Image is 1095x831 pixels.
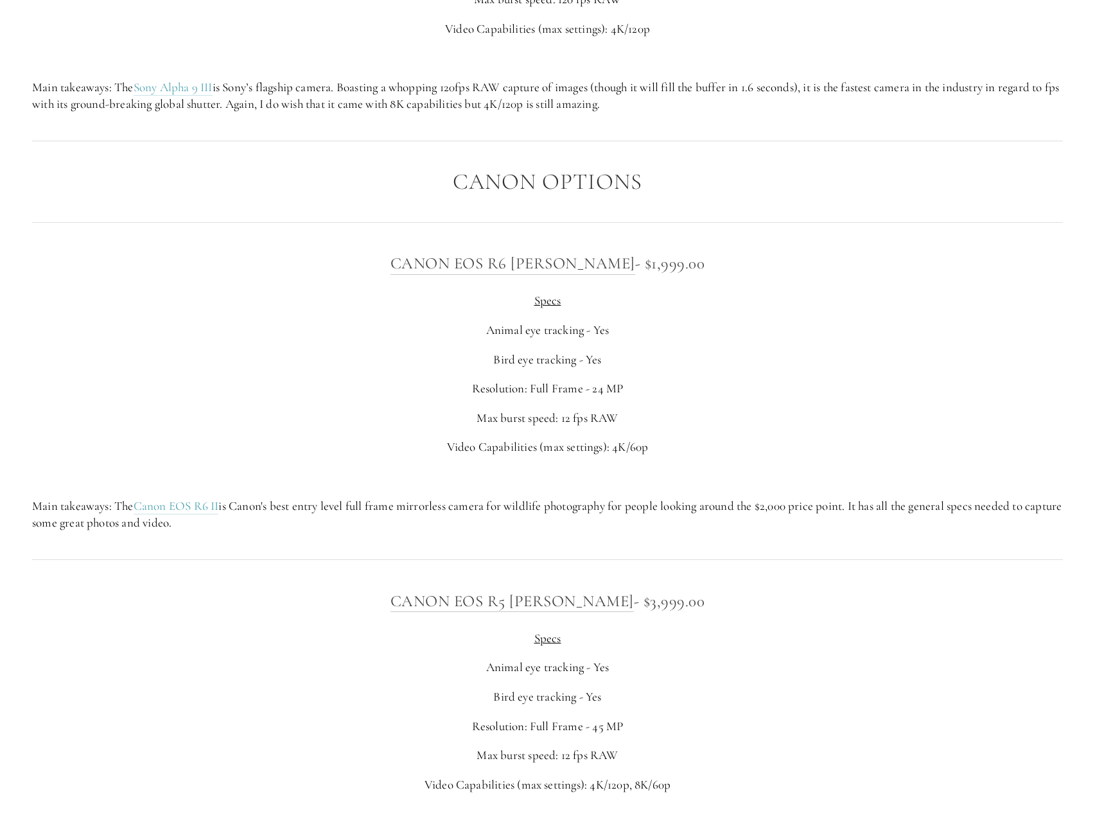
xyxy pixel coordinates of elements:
p: Animal eye tracking - Yes [32,659,1063,676]
p: Max burst speed: 12 fps RAW [32,410,1063,427]
p: Video Capabilities (max settings): 4K/60p [32,439,1063,456]
h2: Canon Options [32,170,1063,195]
a: Canon EOS R6 II [134,498,219,514]
a: Canon EOS R6 [PERSON_NAME] [390,254,635,274]
p: Animal eye tracking - Yes [32,322,1063,339]
a: Canon EOS R5 [PERSON_NAME] [390,591,634,612]
p: Max burst speed: 12 fps RAW [32,747,1063,764]
span: Specs [534,293,561,308]
p: Video Capabilities (max settings): 4K/120p [32,21,1063,38]
h3: - $1,999.00 [32,250,1063,276]
p: Main takeaways: The is Canon's best entry level full frame mirrorless camera for wildlife photogr... [32,498,1063,532]
p: Video Capabilities (max settings): 4K/120p, 8K/60p [32,776,1063,794]
p: Bird eye tracking - Yes [32,688,1063,706]
p: Main takeaways: The is Sony’s flagship camera. Boasting a whopping 120fps RAW capture of images (... [32,79,1063,113]
a: Sony Alpha 9 III [134,80,213,96]
p: Bird eye tracking - Yes [32,351,1063,369]
span: Specs [534,631,561,645]
h3: - $3,999.00 [32,588,1063,614]
p: Resolution: Full Frame - 24 MP [32,380,1063,398]
p: Resolution: Full Frame - 45 MP [32,718,1063,735]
